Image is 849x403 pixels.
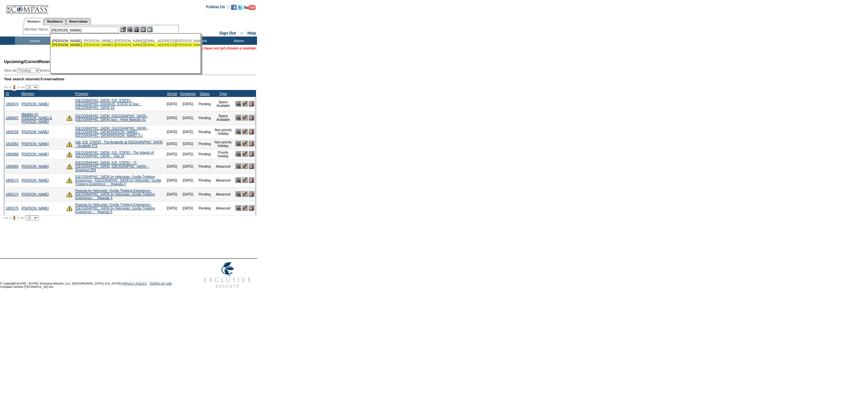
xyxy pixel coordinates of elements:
[237,5,243,10] img: Follow us on Twitter
[242,129,248,134] img: Confirm Reservation
[212,149,234,159] td: Priority Holiday
[197,125,212,139] td: Pending
[75,203,155,214] a: Rwanda by Helicopter: Gorilla Trekking Experience - [GEOGRAPHIC_DATA] by Helicopter: Gorilla Trek...
[6,130,19,134] a: 1809258
[242,141,248,146] img: Confirm Reservation
[122,282,147,285] a: PRIVACY POLICY
[4,216,8,220] span: <<
[75,189,155,200] a: Rwanda by Helicopter: Gorilla Trekking Experience - [GEOGRAPHIC_DATA] by Helicopter: Gorilla Trek...
[4,68,168,73] div: View all: reservations owned by:
[244,5,256,10] img: Subscribe to our YouTube Channel
[6,142,19,146] a: 1810352
[9,85,11,89] span: <
[242,101,248,107] img: Confirm Reservation
[206,4,230,12] td: Follow Us ::
[165,125,178,139] td: [DATE]
[235,205,241,211] img: View Reservation
[6,116,19,120] a: 1808407
[75,114,148,121] a: [GEOGRAPHIC_DATA], [GEOGRAPHIC_DATA] - [GEOGRAPHIC_DATA]-Spa :: Hotel Majestic 01
[249,101,254,107] img: Cancel Reservation
[17,216,19,220] span: >
[9,216,11,220] span: <
[22,165,49,168] a: [PERSON_NAME]
[12,214,17,221] span: 1
[52,39,198,43] div: , [PERSON_NAME] ([PERSON_NAME][EMAIL_ADDRESS][PERSON_NAME][DOMAIN_NAME])
[6,102,19,106] a: 1808474
[21,92,34,96] a: Member
[134,27,139,32] img: Impersonate
[237,7,243,11] a: Follow us on Twitter
[165,173,178,187] td: [DATE]
[75,99,141,110] a: [GEOGRAPHIC_DATA], [US_STATE] - [GEOGRAPHIC_DATA][US_STATE] & Spa :: [GEOGRAPHIC_DATA] 10
[179,149,197,159] td: [DATE]
[22,142,49,146] a: [PERSON_NAME]
[242,191,248,197] img: Confirm Reservation
[179,125,197,139] td: [DATE]
[75,175,161,186] a: [GEOGRAPHIC_DATA] by Helicopter: Gorilla Trekking Experience - [GEOGRAPHIC_DATA] by Helicopter: G...
[235,151,241,157] img: View Reservation
[247,31,256,36] a: Help
[197,187,212,201] td: Pending
[75,92,88,96] a: Property
[212,159,234,173] td: Advanced
[4,59,64,64] span: Reservations
[165,149,178,159] td: [DATE]
[52,43,82,47] span: [PERSON_NAME]
[235,115,241,121] img: View Reservation
[6,206,19,210] a: 1809175
[242,163,248,169] img: Confirm Reservation
[6,179,19,182] a: 1809173
[75,126,148,137] a: [GEOGRAPHIC_DATA], [GEOGRAPHIC_DATA] - [GEOGRAPHIC_DATA][PERSON_NAME] :: [GEOGRAPHIC_DATA][PERSON...
[75,151,154,158] a: [GEOGRAPHIC_DATA], [US_STATE] - The Islands of [GEOGRAPHIC_DATA] :: Villa 19
[240,31,243,36] span: ::
[242,151,248,157] img: Confirm Reservation
[242,205,248,211] img: Confirm Reservation
[150,282,172,285] a: TERMS OF USE
[197,149,212,159] td: Pending
[22,193,49,196] a: [PERSON_NAME]
[22,152,49,156] a: [PERSON_NAME]
[200,92,210,96] a: Status
[165,97,178,111] td: [DATE]
[219,37,257,45] td: Admin
[197,97,212,111] td: Pending
[165,201,178,215] td: [DATE]
[22,179,49,182] a: [PERSON_NAME]
[235,129,241,134] img: View Reservation
[235,177,241,183] img: View Reservation
[197,46,257,50] span: You have not yet chosen a member.
[179,201,197,215] td: [DATE]
[179,111,197,125] td: [DATE]
[179,173,197,187] td: [DATE]
[22,113,52,123] a: Madden #1, [PERSON_NAME] & [PERSON_NAME]
[179,159,197,173] td: [DATE]
[66,151,72,157] img: There are insufficient days and/or tokens to cover this reservation
[12,84,17,91] span: 1
[197,139,212,149] td: Pending
[127,27,133,32] img: View
[235,191,241,197] img: View Reservation
[212,97,234,111] td: Space Available
[249,177,254,183] img: Cancel Reservation
[140,27,146,32] img: Reservations
[6,193,19,196] a: 1809174
[231,7,236,11] a: Become our fan on Facebook
[75,161,149,172] a: [GEOGRAPHIC_DATA], [US_STATE] - 71 [GEOGRAPHIC_DATA], [GEOGRAPHIC_DATA] :: Devereux 204
[6,165,19,168] a: 1809069
[4,59,39,64] span: Upcoming/Current
[212,111,234,125] td: Space Available
[197,111,212,125] td: Pending
[165,139,178,149] td: [DATE]
[25,27,50,32] div: Member Name:
[249,191,254,197] img: Cancel Reservation
[197,173,212,187] td: Pending
[20,85,24,89] span: >>
[235,141,241,146] img: View Reservation
[249,129,254,134] img: Cancel Reservation
[212,125,234,139] td: Non-priority Holiday
[249,141,254,146] img: Cancel Reservation
[20,216,24,220] span: >>
[66,115,72,121] img: There are insufficient days and/or tokens to cover this reservation
[52,39,82,43] span: [PERSON_NAME]
[66,163,72,169] img: There are insufficient days and/or tokens to cover this reservation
